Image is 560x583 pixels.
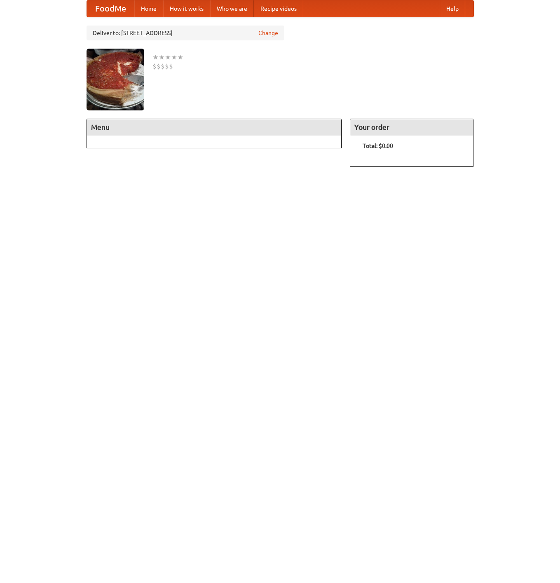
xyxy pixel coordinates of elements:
li: $ [165,62,169,71]
a: Change [258,29,278,37]
a: Recipe videos [254,0,303,17]
h4: Menu [87,119,342,136]
li: ★ [171,53,177,62]
a: FoodMe [87,0,134,17]
a: Home [134,0,163,17]
a: Who we are [210,0,254,17]
b: Total: $0.00 [363,143,393,149]
li: $ [152,62,157,71]
img: angular.jpg [87,49,144,110]
li: $ [169,62,173,71]
a: Help [440,0,465,17]
li: ★ [159,53,165,62]
li: $ [161,62,165,71]
div: Deliver to: [STREET_ADDRESS] [87,26,284,40]
h4: Your order [350,119,473,136]
li: $ [157,62,161,71]
li: ★ [177,53,183,62]
li: ★ [165,53,171,62]
li: ★ [152,53,159,62]
a: How it works [163,0,210,17]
